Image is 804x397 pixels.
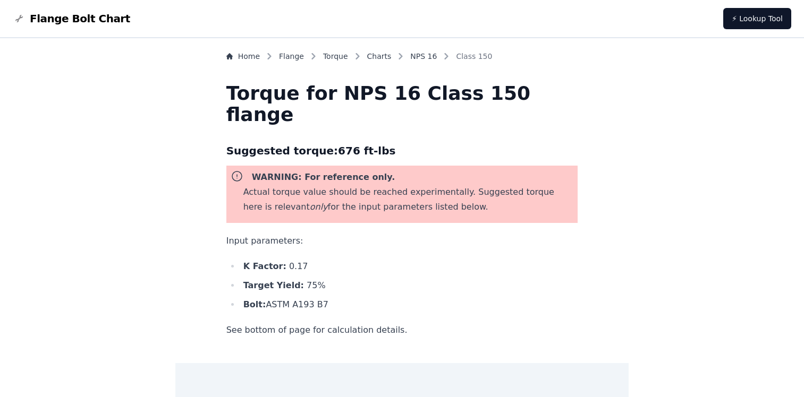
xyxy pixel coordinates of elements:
a: Charts [367,51,392,62]
p: Actual torque value should be reached experimentally. Suggested torque here is relevant for the i... [243,185,574,214]
p: See bottom of page for calculation details. [226,323,578,338]
span: Class 150 [456,51,492,62]
a: Flange Bolt Chart LogoFlange Bolt Chart [13,11,130,26]
a: NPS 16 [410,51,437,62]
h3: Suggested torque: 676 ft-lbs [226,142,578,159]
a: Home [226,51,260,62]
a: ⚡ Lookup Tool [723,8,791,29]
b: Target Yield: [243,280,304,290]
li: ASTM A193 B7 [240,297,578,312]
b: Bolt: [243,299,266,309]
nav: Breadcrumb [226,51,578,66]
h1: Torque for NPS 16 Class 150 flange [226,83,578,125]
a: Torque [323,51,348,62]
span: Flange Bolt Chart [30,11,130,26]
i: only [310,202,328,212]
li: 0.17 [240,259,578,274]
img: Flange Bolt Chart Logo [13,12,26,25]
b: K Factor: [243,261,286,271]
p: Input parameters: [226,234,578,248]
b: WARNING: For reference only. [252,172,395,182]
a: Flange [279,51,304,62]
li: 75 % [240,278,578,293]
